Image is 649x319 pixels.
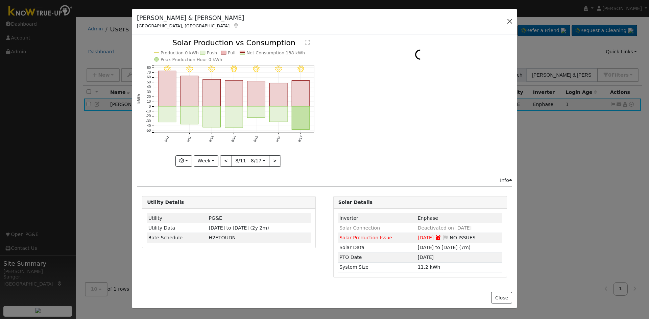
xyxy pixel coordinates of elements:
text: 8/14 [231,135,237,143]
text:  [305,39,310,45]
span: [GEOGRAPHIC_DATA], [GEOGRAPHIC_DATA] [137,23,230,28]
text: 0 [149,105,151,108]
text: 8/15 [253,135,259,143]
span: [DATE] [418,235,434,240]
span: Solar Connection [339,225,380,231]
div: Info [500,177,512,184]
td: PTO Date [338,252,417,262]
button: Week [194,155,218,167]
text: Solar Production vs Consumption [172,38,295,47]
h5: [PERSON_NAME] & [PERSON_NAME] [137,14,244,22]
text: -50 [146,129,151,133]
rect: onclick="" [292,81,310,106]
i: 8/15 - Clear [253,65,260,72]
i: 8/16 - Clear [275,65,282,72]
rect: onclick="" [225,106,243,128]
text: 8/16 [275,135,281,143]
rect: onclick="" [181,76,198,106]
button: Close [491,292,512,303]
text: 10 [147,100,151,104]
text: 50 [147,80,151,84]
text: kWh [137,94,141,104]
i: 8/11 - Clear [164,65,171,72]
text: 8/12 [186,135,192,143]
span: Solar Production Issue [339,235,392,240]
td: Rate Schedule [147,233,208,243]
text: -10 [146,109,151,113]
text: Production 0 kWh [161,50,199,55]
text: 80 [147,66,151,70]
span: ID: 12576506, authorized: 07/26/23 [209,215,222,221]
span: NO ISSUES [450,235,475,240]
text: -30 [146,119,151,123]
text: 40 [147,85,151,89]
rect: onclick="" [247,81,265,107]
td: Utility Data [147,223,208,233]
span: P [209,235,236,240]
td: Solar Data [338,243,417,252]
a: Snooze expired 02/03/2025 [435,235,441,240]
text: Pull [228,50,236,55]
rect: onclick="" [270,106,288,122]
i: 8/13 - Clear [209,65,215,72]
rect: onclick="" [158,106,176,122]
a: Map [233,23,239,28]
rect: onclick="" [158,71,176,107]
rect: onclick="" [203,80,221,107]
span: [DATE] to [DATE] (7m) [418,245,471,250]
button: 8/11 - 8/17 [232,155,269,167]
strong: Utility Details [147,200,184,205]
button: > [269,155,281,167]
text: 70 [147,71,151,75]
td: Utility [147,213,208,223]
rect: onclick="" [181,106,198,124]
button: < [220,155,232,167]
span: ID: 4436797, authorized: 08/17/23 [418,215,438,221]
text: -40 [146,124,151,128]
td: Inverter [338,213,417,223]
i: 8/17 - Clear [297,65,304,72]
text: Peak Production Hour 0 kWh [161,57,222,62]
text: 20 [147,95,151,99]
rect: onclick="" [247,106,265,117]
rect: onclick="" [270,83,288,106]
text: 30 [147,90,151,94]
text: 8/13 [208,135,214,143]
span: 11.2 kWh [418,264,440,270]
text: Net Consumption 138 kWh [247,50,305,55]
text: 8/17 [297,135,304,143]
span: [DATE] [418,255,434,260]
text: 8/11 [164,135,170,143]
span: [DATE] to [DATE] (2y 2m) [209,225,269,231]
i: 8/14 - Clear [231,65,237,72]
rect: onclick="" [203,106,221,127]
text: 60 [147,76,151,79]
strong: Solar Details [338,200,372,205]
rect: onclick="" [225,81,243,107]
i: 8/12 - Clear [186,65,193,72]
text: Push [207,50,217,55]
i: Edit Issue [442,235,449,240]
td: System Size [338,262,417,272]
rect: onclick="" [292,106,310,130]
text: -20 [146,114,151,118]
span: Deactivated on [DATE] [418,225,472,231]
